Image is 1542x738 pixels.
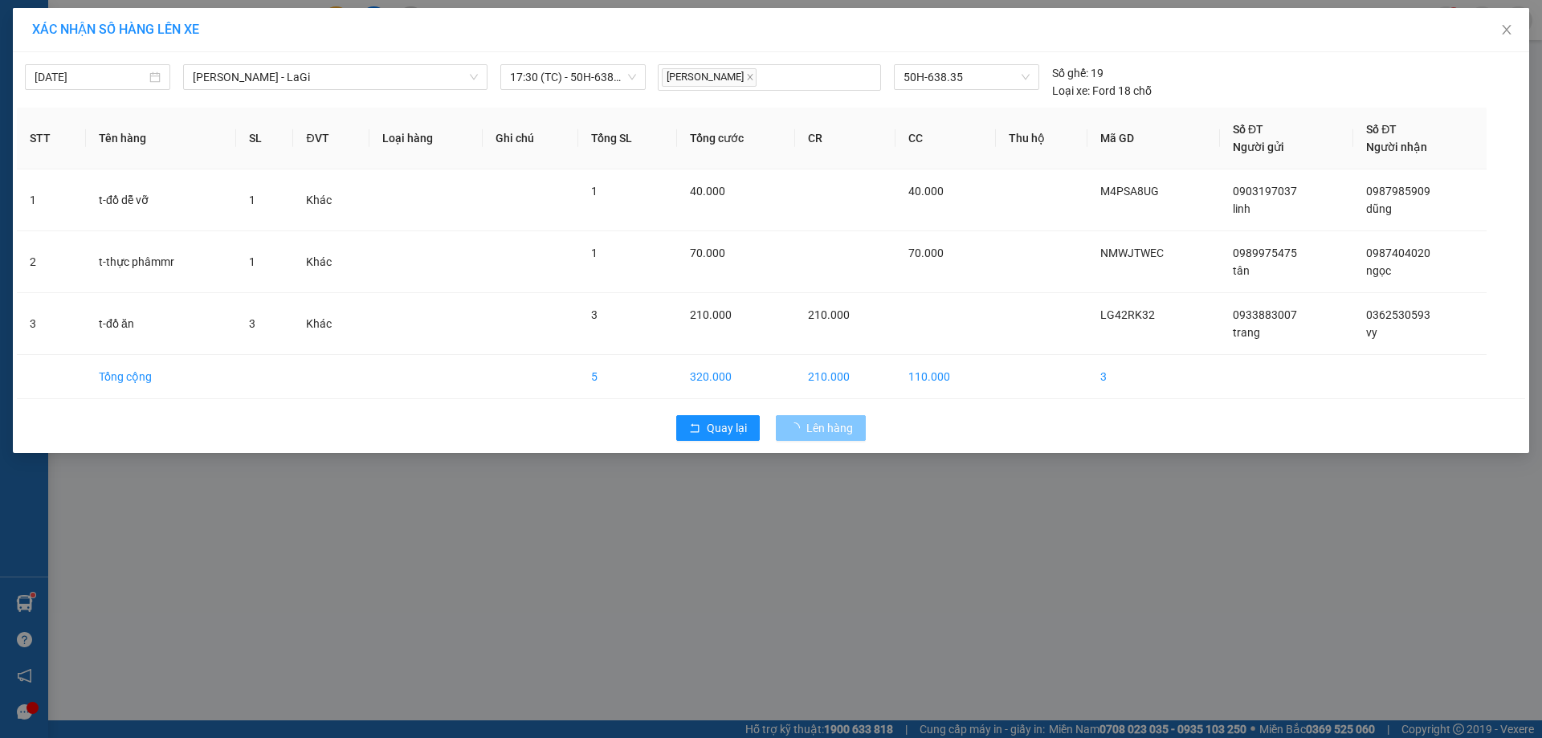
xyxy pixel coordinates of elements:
span: trang [1233,326,1260,339]
th: CR [795,108,895,169]
span: 0968278298 [6,73,79,88]
span: 17:30 (TC) - 50H-638.35 [510,65,636,89]
span: rollback [689,422,700,435]
span: Số ĐT [1233,123,1263,136]
th: Ghi chú [483,108,578,169]
span: loading [789,422,806,434]
th: CC [895,108,996,169]
span: NMWJTWEC [1100,247,1164,259]
span: 50H-638.35 [904,65,1029,89]
span: tân [1233,264,1250,277]
td: 110.000 [895,355,996,399]
td: 3 [1087,355,1220,399]
span: 0989975475 [1233,247,1297,259]
td: t-đồ ăn [86,293,236,355]
th: ĐVT [293,108,369,169]
td: 1 [17,169,86,231]
span: XÁC NHẬN SỐ HÀNG LÊN XE [32,22,199,37]
span: Gò Vấp [168,102,217,120]
span: 3 [591,308,598,321]
span: Quay lại [707,419,747,437]
span: 1 [591,185,598,198]
div: Ford 18 chỗ [1052,82,1152,100]
span: 1 [591,247,598,259]
td: Tổng cộng [86,355,236,399]
td: 5 [578,355,677,399]
td: 3 [17,293,86,355]
td: Khác [293,293,369,355]
span: M4PSA8UG [1100,185,1159,198]
span: 0933883007 [1233,308,1297,321]
td: 320.000 [677,355,795,399]
th: Tổng SL [578,108,677,169]
span: Số ĐT [1366,123,1397,136]
div: 19 [1052,64,1103,82]
span: 70.000 [690,247,725,259]
span: Loại xe: [1052,82,1090,100]
td: t-đồ dễ vỡ [86,169,236,231]
span: 1 [249,194,255,206]
td: Khác [293,231,369,293]
span: 0903197037 [1233,185,1297,198]
th: Tên hàng [86,108,236,169]
span: [PERSON_NAME] [662,68,757,87]
td: t-thực phâmmr [86,231,236,293]
th: STT [17,108,86,169]
span: 0362530593 [1366,308,1430,321]
th: Loại hàng [369,108,483,169]
span: CN4NYNDD [153,9,231,27]
span: 0987985909 [1366,185,1430,198]
span: dũng [1366,202,1392,215]
td: 210.000 [795,355,895,399]
span: 0987404020 [1366,247,1430,259]
span: 70.000 [908,247,944,259]
th: SL [236,108,293,169]
span: 33 Bác Ái, P Phước Hội, TX Lagi [6,40,142,71]
span: close [1500,23,1513,36]
input: 15/09/2025 [35,68,146,86]
span: Hồ Chí Minh - LaGi [193,65,478,89]
span: 1 [249,255,255,268]
span: Người gửi [1233,141,1284,153]
button: Lên hàng [776,415,866,441]
strong: Nhà xe Mỹ Loan [6,8,145,31]
span: 210.000 [808,308,850,321]
td: Khác [293,169,369,231]
td: 2 [17,231,86,293]
span: Lên hàng [806,419,853,437]
span: Người nhận [1366,141,1427,153]
span: 3 [249,317,255,330]
span: Số ghế: [1052,64,1088,82]
th: Tổng cước [677,108,795,169]
span: 40.000 [690,185,725,198]
span: close [746,73,754,81]
button: Close [1484,8,1529,53]
span: vy [1366,326,1377,339]
th: Thu hộ [996,108,1087,169]
button: rollbackQuay lại [676,415,760,441]
span: 40.000 [908,185,944,198]
strong: Phiếu gửi hàng [6,102,108,120]
span: ngọc [1366,264,1391,277]
span: LG42RK32 [1100,308,1155,321]
th: Mã GD [1087,108,1220,169]
span: linh [1233,202,1250,215]
span: down [469,72,479,82]
span: 210.000 [690,308,732,321]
